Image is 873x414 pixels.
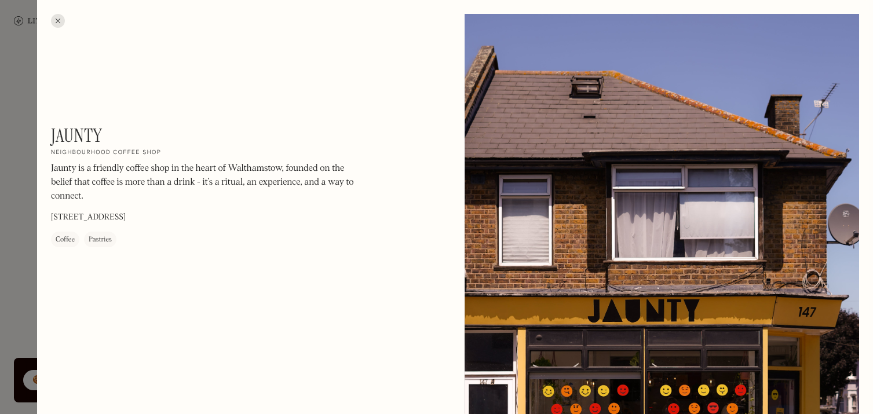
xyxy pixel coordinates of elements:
[51,124,102,146] h1: Jaunty
[51,211,126,224] p: [STREET_ADDRESS]
[51,162,364,203] p: Jaunty is a friendly coffee shop in the heart of Walthamstow, founded on the belief that coffee i...
[51,149,161,157] h2: Neighbourhood coffee shop
[56,234,75,246] div: Coffee
[89,234,112,246] div: Pastries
